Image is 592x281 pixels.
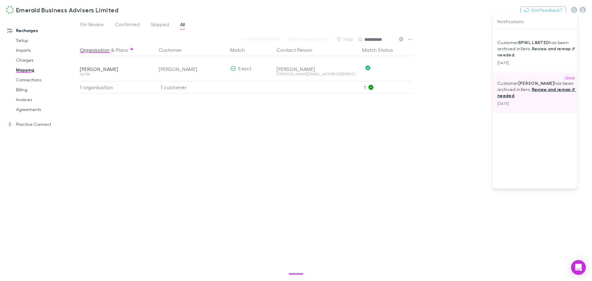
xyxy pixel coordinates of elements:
p: Customer has been archived in Xero . . [497,80,577,99]
p: Customer has been archived in Xero . . [497,39,577,58]
div: [DATE] [497,58,577,65]
a: Review and remap if needed [497,46,576,57]
div: Open Intercom Messenger [571,260,586,275]
p: Notifications [492,15,577,27]
button: close [563,74,577,80]
a: Review and remap if needed [497,87,576,98]
div: [DATE] [497,99,577,106]
strong: BPWL LIMITED [518,40,549,45]
strong: [PERSON_NAME] [518,81,554,86]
